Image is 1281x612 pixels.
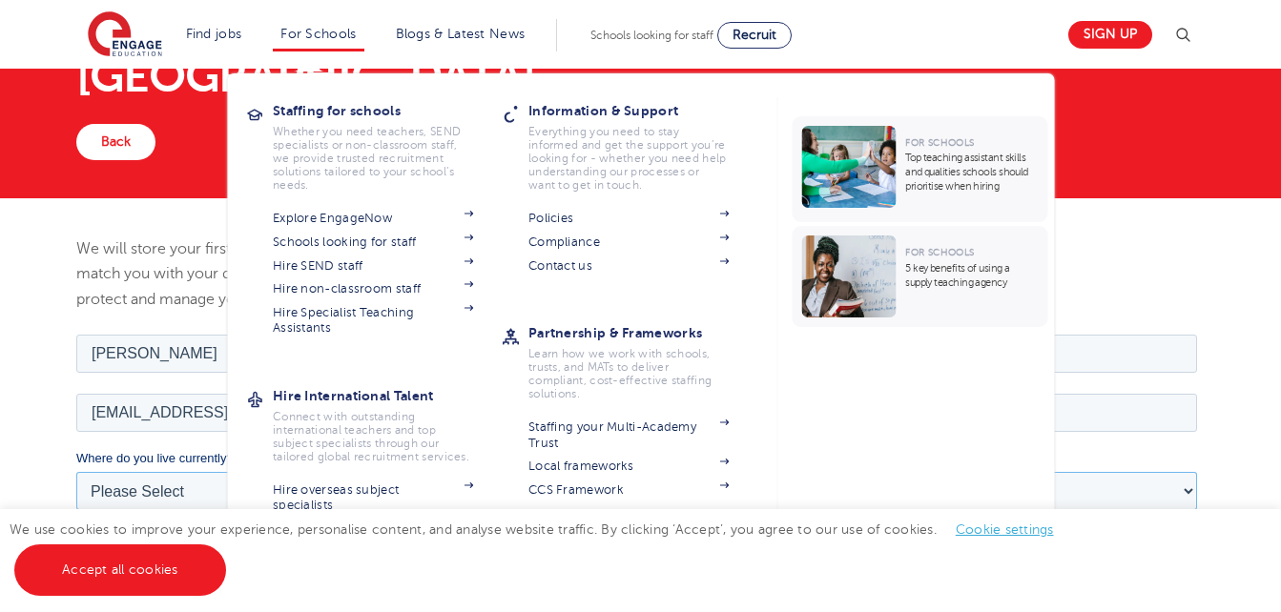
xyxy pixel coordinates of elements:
a: Find jobs [186,27,242,41]
a: Hire SEND staff [273,258,473,274]
p: Learn how we work with schools, trusts, and MATs to deliver compliant, cost-effective staffing so... [528,347,729,400]
input: *Last name [565,4,1122,42]
a: Accept all cookies [14,544,226,596]
a: Cookie settings [956,522,1054,537]
p: Connect with outstanding international teachers and top subject specialists through our tailored ... [273,410,473,463]
span: Recruit [733,28,776,42]
a: Hire International TalentConnect with outstanding international teachers and top subject speciali... [273,382,502,463]
p: 5 key benefits of using a supply teaching agency [905,261,1038,290]
input: *Contact Number [565,63,1122,101]
h3: Staffing for schools [273,97,502,124]
a: Hire non-classroom staff [273,281,473,296]
a: Blogs & Latest News [396,27,526,41]
a: Local frameworks [528,459,729,474]
input: Subscribe to updates from Engage [5,499,17,511]
a: CCS Framework [528,482,729,498]
a: Staffing for schoolsWhether you need teachers, SEND specialists or non-classroom staff, we provid... [273,97,502,192]
a: Recruit [717,22,792,49]
a: Explore EngageNow [273,211,473,226]
a: For Schools5 key benefits of using a supply teaching agency [792,226,1052,327]
a: Back [76,124,155,160]
a: For SchoolsTop teaching assistant skills and qualities schools should prioritise when hiring [792,116,1052,222]
a: Staffing your Multi-Academy Trust [528,419,729,451]
h1: Application For 121 Teaching Assistant – [GEOGRAPHIC_DATA] [76,8,1205,99]
span: For Schools [905,247,974,257]
p: Everything you need to stay informed and get the support you’re looking for - whether you need he... [528,125,729,192]
img: Engage Education [88,11,162,59]
a: Contact us [528,258,729,274]
a: For Schools [280,27,356,41]
a: Hire Specialist Teaching Assistants [273,305,473,337]
p: Top teaching assistant skills and qualities schools should prioritise when hiring [905,151,1038,194]
a: Compliance [528,235,729,250]
p: We will store your first name, last name, email address, contact number, location and CV to enabl... [76,236,819,312]
span: We use cookies to improve your experience, personalise content, and analyse website traffic. By c... [10,522,1073,577]
h3: Partnership & Frameworks [528,319,757,346]
span: For Schools [905,137,974,148]
a: Hire overseas subject specialists [273,482,473,514]
h3: Hire International Talent [273,382,502,409]
span: Schools looking for staff [590,29,713,42]
p: Whether you need teachers, SEND specialists or non-classroom staff, we provide trusted recruitmen... [273,125,473,192]
a: Information & SupportEverything you need to stay informed and get the support you’re looking for ... [528,97,757,192]
h3: Information & Support [528,97,757,124]
a: Schools looking for staff [273,235,473,250]
a: Sign up [1068,21,1152,49]
a: Partnership & FrameworksLearn how we work with schools, trusts, and MATs to deliver compliant, co... [528,319,757,400]
span: Subscribe to updates from Engage [22,500,213,514]
a: Policies [528,211,729,226]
